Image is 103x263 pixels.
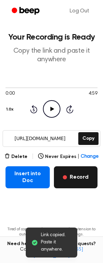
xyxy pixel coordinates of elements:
[38,153,99,160] button: Never Expires|Change
[78,132,99,145] button: Copy
[5,90,14,97] span: 0:00
[5,227,98,237] p: Tired of copying and pasting? Use the extension to automatically insert your recordings.
[63,3,96,19] a: Log Out
[7,4,46,18] a: Beep
[41,232,72,253] span: Link copied. Paste it anywhere.
[5,166,50,188] button: Insert into Doc
[33,247,83,258] a: [EMAIL_ADDRESS][DOMAIN_NAME]
[32,152,34,161] span: |
[81,153,99,160] span: Change
[54,166,98,188] button: Record
[4,153,27,160] button: Delete
[5,47,98,64] p: Copy the link and paste it anywhere
[89,90,98,97] span: 4:59
[4,247,99,259] span: Contact us
[5,104,16,115] button: 1.0x
[78,153,79,160] span: |
[5,33,98,41] h1: Your Recording is Ready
